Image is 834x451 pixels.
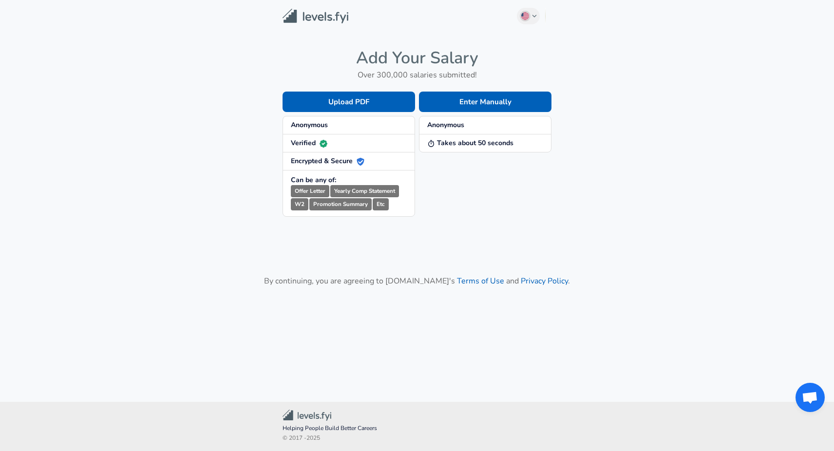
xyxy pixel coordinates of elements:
strong: Anonymous [291,120,328,130]
small: Offer Letter [291,185,329,197]
button: Upload PDF [283,92,415,112]
a: Privacy Policy [521,276,568,286]
button: English (US) [517,8,540,24]
span: Helping People Build Better Careers [283,424,551,433]
small: Promotion Summary [309,198,372,210]
button: Enter Manually [419,92,551,112]
strong: Anonymous [427,120,464,130]
img: English (US) [521,12,529,20]
small: Etc [373,198,389,210]
img: Levels.fyi Community [283,410,331,421]
strong: Encrypted & Secure [291,156,364,166]
small: W2 [291,198,308,210]
span: © 2017 - 2025 [283,433,551,443]
h4: Add Your Salary [283,48,551,68]
strong: Takes about 50 seconds [427,138,513,148]
strong: Can be any of: [291,175,336,185]
small: Yearly Comp Statement [330,185,399,197]
h6: Over 300,000 salaries submitted! [283,68,551,82]
a: Terms of Use [457,276,504,286]
img: Levels.fyi [283,9,348,24]
strong: Verified [291,138,327,148]
div: Open chat [796,383,825,412]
